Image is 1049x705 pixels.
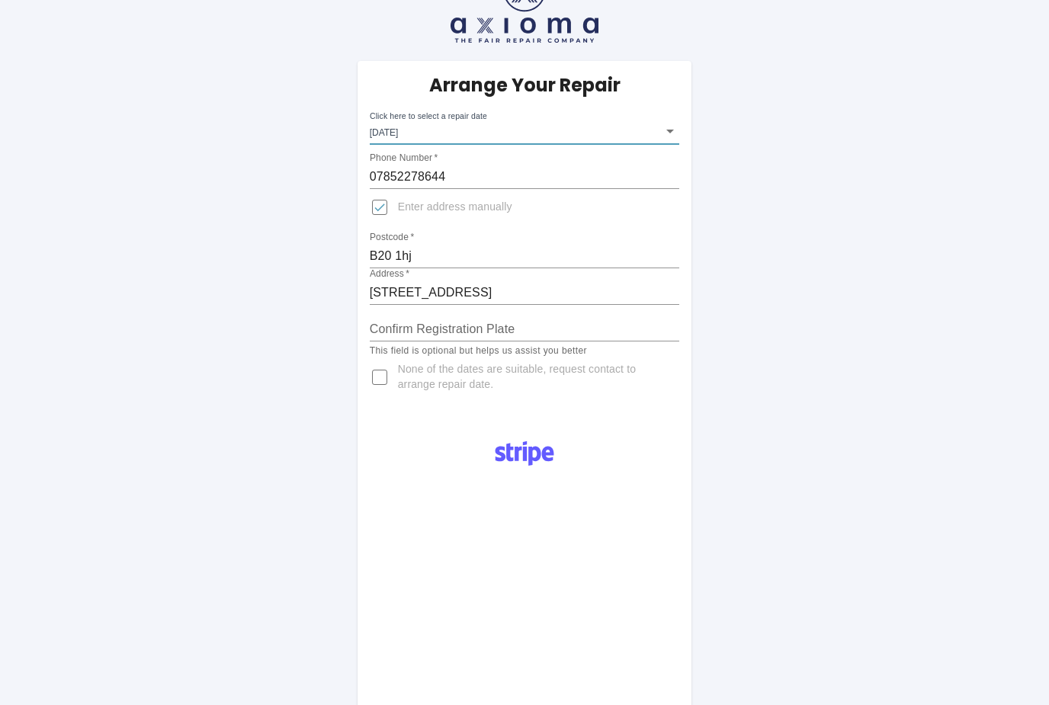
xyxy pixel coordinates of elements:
[398,200,512,215] span: Enter address manually
[370,268,409,280] label: Address
[429,73,621,98] h5: Arrange Your Repair
[398,362,668,393] span: None of the dates are suitable, request contact to arrange repair date.
[370,117,680,145] div: [DATE]
[370,111,487,122] label: Click here to select a repair date
[370,152,438,165] label: Phone Number
[370,344,680,359] p: This field is optional but helps us assist you better
[370,231,414,244] label: Postcode
[486,435,563,472] img: Logo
